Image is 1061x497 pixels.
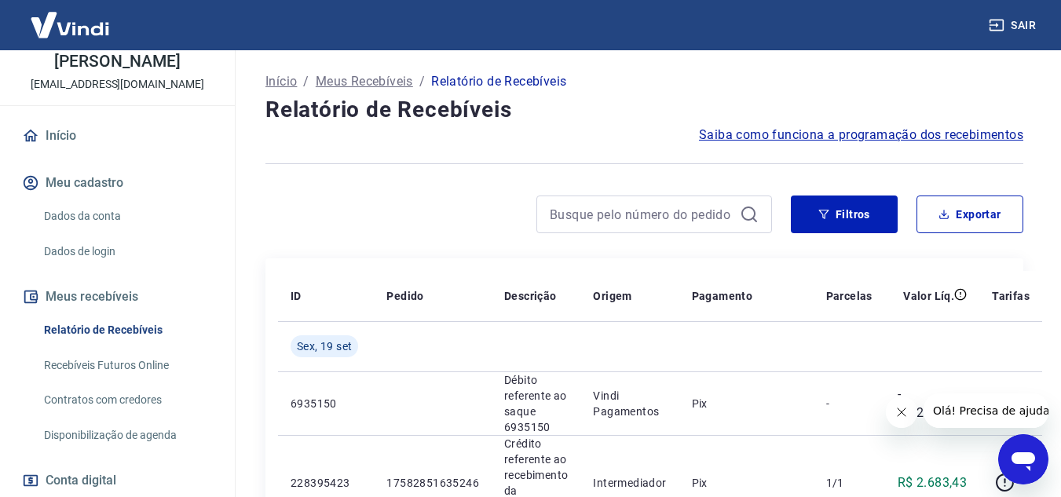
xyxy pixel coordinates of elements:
p: Valor Líq. [903,288,954,304]
p: Tarifas [992,288,1030,304]
a: Disponibilização de agenda [38,419,216,451]
p: 1/1 [826,475,873,491]
button: Sair [986,11,1042,40]
iframe: Fechar mensagem [886,397,917,428]
p: - [826,396,873,411]
p: Pedido [386,288,423,304]
a: Dados de login [38,236,216,268]
a: Recebíveis Futuros Online [38,349,216,382]
p: Pix [692,396,801,411]
a: Contratos com credores [38,384,216,416]
img: Vindi [19,1,121,49]
a: Relatório de Recebíveis [38,314,216,346]
p: 6935150 [291,396,361,411]
p: Intermediador [593,475,666,491]
p: -R$ 2.683,43 [898,385,967,422]
h4: Relatório de Recebíveis [265,94,1023,126]
iframe: Botão para abrir a janela de mensagens [998,434,1048,484]
button: Exportar [916,196,1023,233]
a: Início [265,72,297,91]
button: Meus recebíveis [19,280,216,314]
p: Pagamento [692,288,753,304]
p: ID [291,288,302,304]
a: Dados da conta [38,200,216,232]
p: Pix [692,475,801,491]
span: Olá! Precisa de ajuda? [9,11,132,24]
p: Vindi Pagamentos [593,388,666,419]
iframe: Mensagem da empresa [924,393,1048,428]
p: R$ 2.683,43 [898,473,967,492]
p: [PERSON_NAME] [54,53,180,70]
p: Descrição [504,288,557,304]
p: 17582851635246 [386,475,479,491]
p: Parcelas [826,288,873,304]
button: Filtros [791,196,898,233]
span: Sex, 19 set [297,338,352,354]
a: Início [19,119,216,153]
a: Saiba como funciona a programação dos recebimentos [699,126,1023,144]
span: Conta digital [46,470,116,492]
p: 228395423 [291,475,361,491]
p: / [303,72,309,91]
p: Origem [593,288,631,304]
p: / [419,72,425,91]
p: [EMAIL_ADDRESS][DOMAIN_NAME] [31,76,204,93]
input: Busque pelo número do pedido [550,203,734,226]
a: Meus Recebíveis [316,72,413,91]
p: Débito referente ao saque 6935150 [504,372,568,435]
button: Meu cadastro [19,166,216,200]
p: Relatório de Recebíveis [431,72,566,91]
